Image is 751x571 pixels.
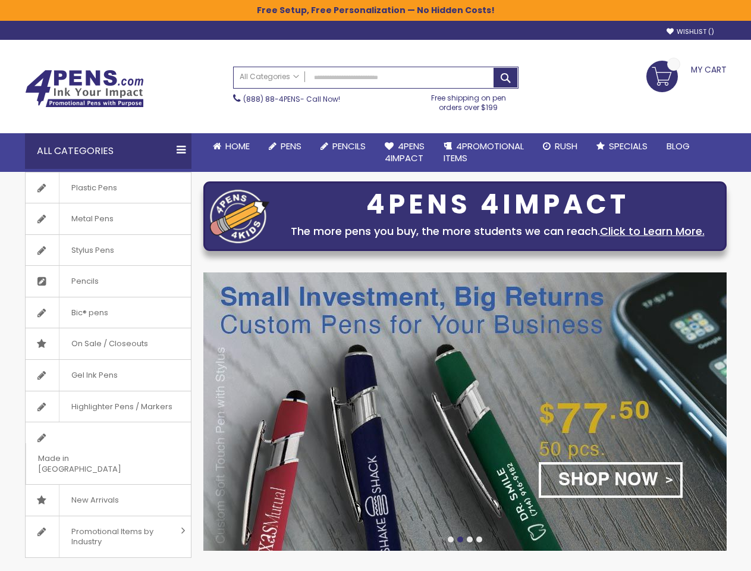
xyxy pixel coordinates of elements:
span: New Arrivals [59,485,131,516]
span: Specials [609,140,648,152]
a: 4Pens4impact [375,133,434,172]
div: 4PENS 4IMPACT [275,192,720,217]
div: All Categories [25,133,191,169]
a: Pencils [26,266,191,297]
a: Made in [GEOGRAPHIC_DATA] [26,422,191,484]
span: Bic® pens [59,297,120,328]
span: Blog [667,140,690,152]
span: Stylus Pens [59,235,126,266]
a: Metal Pens [26,203,191,234]
span: Pencils [332,140,366,152]
a: On Sale / Closeouts [26,328,191,359]
span: Plastic Pens [59,172,129,203]
span: Home [225,140,250,152]
span: Made in [GEOGRAPHIC_DATA] [26,443,161,484]
a: Highlighter Pens / Markers [26,391,191,422]
a: Bic® pens [26,297,191,328]
a: Stylus Pens [26,235,191,266]
a: New Arrivals [26,485,191,516]
span: - Call Now! [243,94,340,104]
span: On Sale / Closeouts [59,328,160,359]
a: Specials [587,133,657,159]
img: four_pen_logo.png [210,189,269,243]
span: 4Pens 4impact [385,140,425,164]
a: Plastic Pens [26,172,191,203]
a: Home [203,133,259,159]
span: Rush [555,140,577,152]
span: Promotional Items by Industry [59,516,177,557]
span: Highlighter Pens / Markers [59,391,184,422]
span: Pencils [59,266,111,297]
a: Wishlist [667,27,714,36]
a: Rush [533,133,587,159]
img: 4Pens Custom Pens and Promotional Products [25,70,144,108]
a: 4PROMOTIONALITEMS [434,133,533,172]
span: 4PROMOTIONAL ITEMS [444,140,524,164]
a: Pencils [311,133,375,159]
a: Pens [259,133,311,159]
a: Blog [657,133,699,159]
a: Promotional Items by Industry [26,516,191,557]
span: Metal Pens [59,203,125,234]
a: All Categories [234,67,305,87]
span: Gel Ink Pens [59,360,130,391]
a: (888) 88-4PENS [243,94,300,104]
span: All Categories [240,72,299,81]
span: Pens [281,140,301,152]
div: Free shipping on pen orders over $199 [419,89,519,112]
a: Gel Ink Pens [26,360,191,391]
a: Click to Learn More. [600,224,705,239]
div: The more pens you buy, the more students we can reach. [275,223,720,240]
